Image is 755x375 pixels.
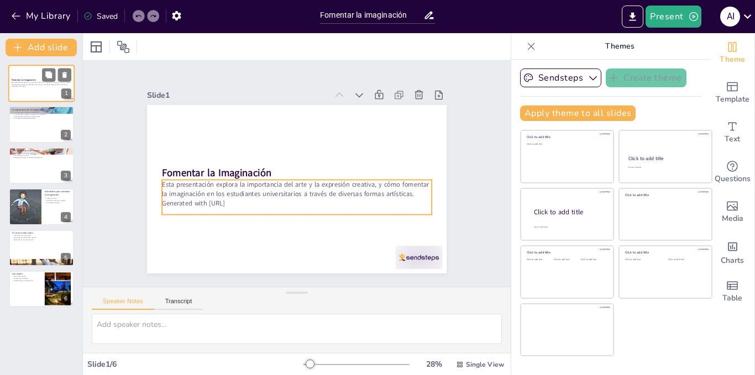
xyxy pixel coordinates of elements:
[9,230,74,266] div: 5
[554,258,579,261] div: Click to add text
[45,190,71,196] p: Actividades para estimular la imaginación
[721,255,744,267] span: Charts
[527,258,552,261] div: Click to add text
[716,93,749,105] span: Template
[167,125,275,172] strong: Fomentar la Imaginación
[527,143,606,146] div: Click to add text
[12,78,36,81] strong: Fomentar la Imaginación
[710,33,754,73] div: Change the overall theme
[12,277,41,279] p: Nuevas oportunidades
[12,276,41,278] p: Desarrollo integral
[12,86,71,88] p: Generated with [URL]
[421,359,447,369] div: 28 %
[625,250,704,255] div: Click to add title
[628,166,701,169] div: Click to add text
[606,68,686,87] button: Create theme
[715,173,751,185] span: Questions
[61,89,71,99] div: 1
[58,68,71,81] button: Delete Slide
[61,130,71,140] div: 2
[725,133,740,145] span: Text
[12,239,71,241] p: Beneficios en la vida personal
[646,6,701,28] button: Present
[710,232,754,272] div: Add charts and graphs
[534,207,605,216] div: Click to add title
[12,231,71,235] p: El rol de la educación
[710,73,754,113] div: Add ready made slides
[61,294,71,304] div: 6
[622,6,643,28] button: Export to PowerPoint
[710,152,754,192] div: Get real-time input from your audience
[520,68,601,87] button: Sendsteps
[520,105,636,121] button: Apply theme to all slides
[527,135,606,139] div: Click to add title
[12,156,71,159] p: Enriquecimiento de la experiencia educativa
[177,47,352,113] div: Slide 1
[9,106,74,142] div: 2
[9,271,74,307] div: 6
[45,200,71,202] p: Sesiones de escritura creativa
[8,65,75,102] div: 1
[628,155,702,162] div: Click to add title
[720,7,740,27] div: A i
[581,258,606,261] div: Click to add text
[12,115,71,117] p: La integración de ejercicios imaginativos
[61,212,71,222] div: 4
[625,258,660,261] div: Click to add text
[12,113,71,115] p: La imaginación mejora la resolución de problemas
[12,117,71,119] p: Un ambiente de aprendizaje libre
[710,272,754,311] div: Add a table
[722,213,743,225] span: Media
[9,147,74,184] div: 3
[710,113,754,152] div: Add text boxes
[12,81,71,85] p: Esta presentación explora la importancia del arte y la expresión creativa, y cómo fomentar la ima...
[8,7,75,25] button: My Library
[12,154,71,156] p: Comunicación de ideas
[534,225,604,228] div: Click to add body
[527,250,606,255] div: Click to add title
[720,54,745,66] span: Theme
[45,202,71,204] p: Actividades de teatro
[12,236,71,239] p: Desarrollo de habilidades creativas
[12,149,71,152] p: Formas de expresión creativa
[158,156,417,248] p: Generated with [URL]
[710,192,754,232] div: Add images, graphics, shapes or video
[466,360,504,369] span: Single View
[61,253,71,263] div: 5
[12,152,71,154] p: Diversidad de disciplinas artísticas
[12,108,71,112] p: La importancia de la imaginación
[117,40,130,54] span: Position
[161,138,423,239] p: Esta presentación explora la importancia del arte y la expresión creativa, y cómo fomentar la ima...
[320,7,423,23] input: Insert title
[12,279,41,282] p: Colaboración en la educación
[61,171,71,181] div: 3
[722,292,742,304] span: Table
[45,198,71,200] p: Talleres de arte
[92,298,154,310] button: Speaker Notes
[625,193,704,197] div: Click to add title
[87,359,303,369] div: Slide 1 / 6
[12,111,71,113] p: La imaginación impulsa la creatividad
[154,298,203,310] button: Transcript
[83,11,118,22] div: Saved
[12,272,41,276] p: Conclusión
[9,188,74,225] div: 4
[87,38,105,56] div: Layout
[42,68,55,81] button: Duplicate Slide
[540,33,699,60] p: Themes
[6,39,77,56] button: Add slide
[720,6,740,28] button: A i
[668,258,703,261] div: Click to add text
[12,234,71,236] p: Integración en el currículo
